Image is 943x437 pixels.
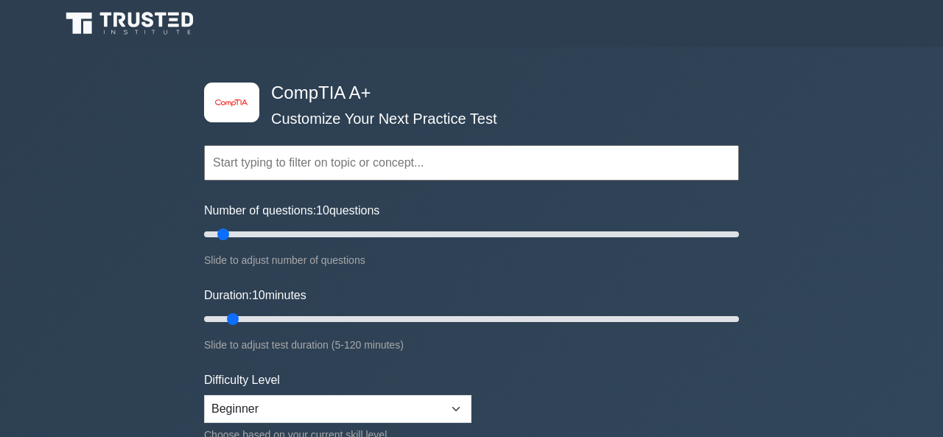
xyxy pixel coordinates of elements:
[204,251,739,269] div: Slide to adjust number of questions
[252,289,265,301] span: 10
[316,204,329,217] span: 10
[204,202,379,220] label: Number of questions: questions
[265,83,667,104] h4: CompTIA A+
[204,287,306,304] label: Duration: minutes
[204,371,280,389] label: Difficulty Level
[204,336,739,354] div: Slide to adjust test duration (5-120 minutes)
[204,145,739,181] input: Start typing to filter on topic or concept...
